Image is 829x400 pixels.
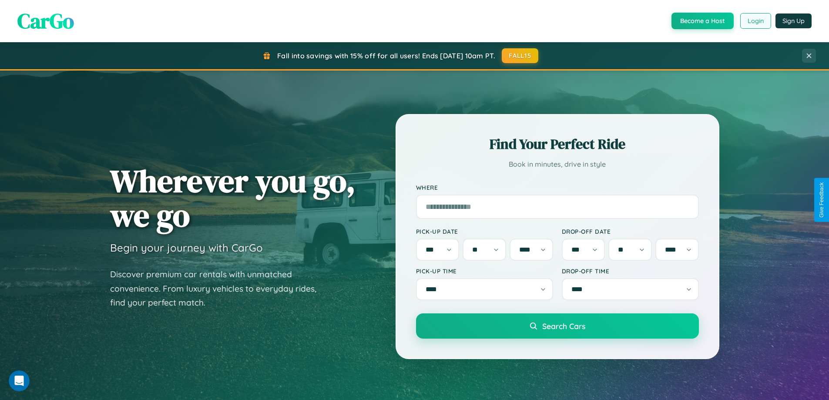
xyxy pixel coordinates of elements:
h2: Find Your Perfect Ride [416,134,699,154]
label: Drop-off Time [562,267,699,275]
h3: Begin your journey with CarGo [110,241,263,254]
button: Sign Up [775,13,812,28]
iframe: Intercom live chat [9,370,30,391]
div: Give Feedback [819,182,825,218]
p: Discover premium car rentals with unmatched convenience. From luxury vehicles to everyday rides, ... [110,267,328,310]
span: Search Cars [542,321,585,331]
button: Login [740,13,771,29]
button: Become a Host [671,13,734,29]
h1: Wherever you go, we go [110,164,356,232]
button: Search Cars [416,313,699,339]
label: Drop-off Date [562,228,699,235]
span: CarGo [17,7,74,35]
label: Where [416,184,699,191]
p: Book in minutes, drive in style [416,158,699,171]
span: Fall into savings with 15% off for all users! Ends [DATE] 10am PT. [277,51,495,60]
label: Pick-up Time [416,267,553,275]
button: FALL15 [502,48,538,63]
label: Pick-up Date [416,228,553,235]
